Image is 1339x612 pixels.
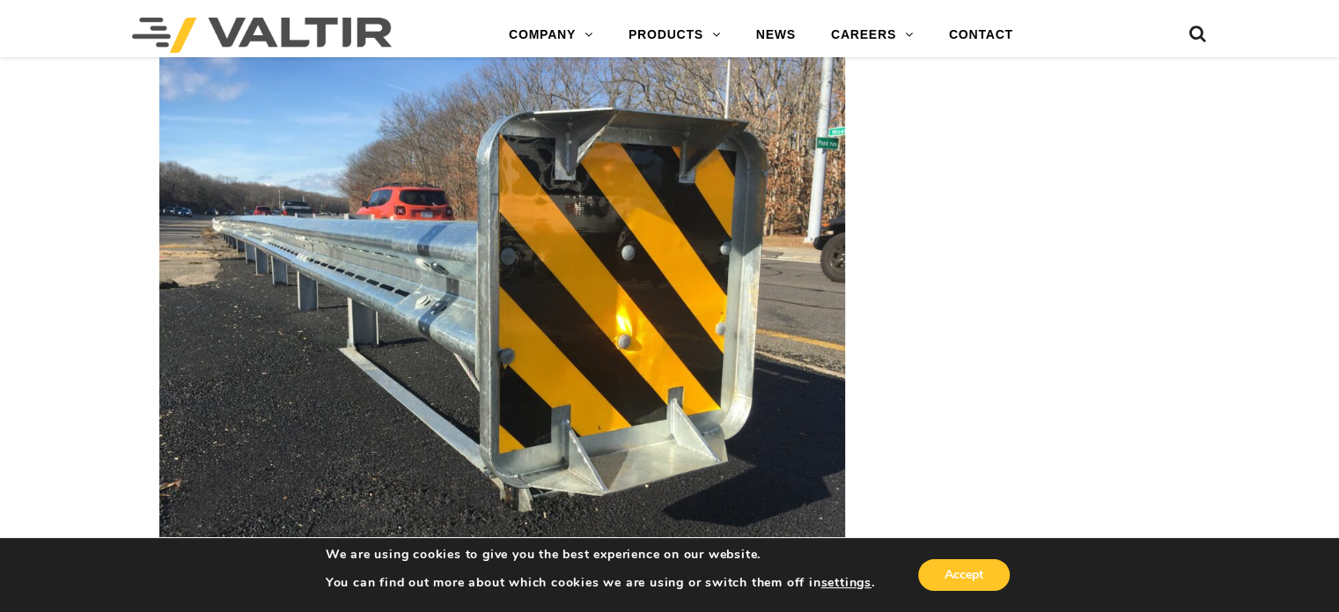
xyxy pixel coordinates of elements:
[820,575,871,591] button: settings
[918,559,1010,591] button: Accept
[132,18,392,53] img: Valtir
[931,18,1031,53] a: CONTACT
[813,18,931,53] a: CAREERS
[611,18,739,53] a: PRODUCTS
[739,18,813,53] a: NEWS
[326,575,875,591] p: You can find out more about which cookies we are using or switch them off in .
[491,18,611,53] a: COMPANY
[326,547,875,563] p: We are using cookies to give you the best experience on our website.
